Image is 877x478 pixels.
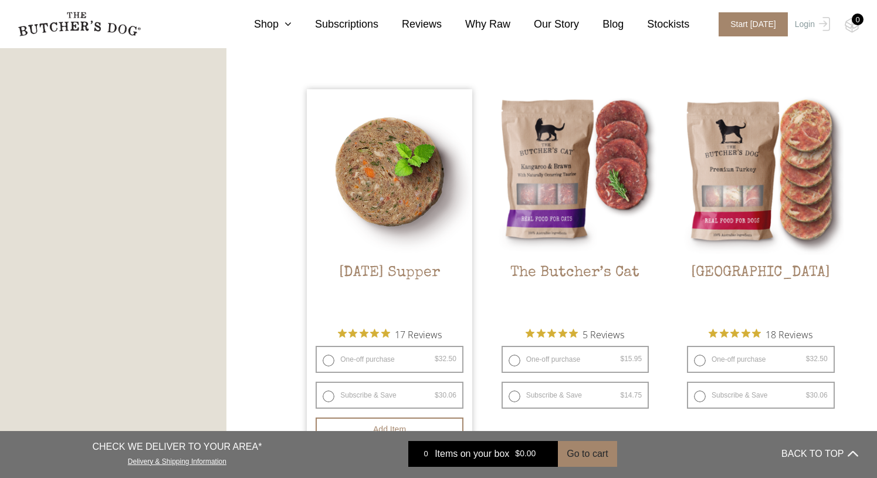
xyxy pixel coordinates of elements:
[435,355,439,363] span: $
[515,449,520,459] span: $
[493,89,658,255] img: The Butcher’s Cat
[526,325,624,343] button: Rated 5 out of 5 stars from 5 reviews. Jump to reviews.
[231,16,292,32] a: Shop
[338,325,442,343] button: Rated 4.9 out of 5 stars from 17 reviews. Jump to reviews.
[620,355,642,363] bdi: 15.95
[493,89,658,319] a: The Butcher’s CatThe Butcher’s Cat
[792,12,830,36] a: Login
[316,418,463,441] button: Add item
[806,355,810,363] span: $
[408,441,558,467] a: 0 Items on your box $0.00
[583,325,624,343] span: 5 Reviews
[442,16,510,32] a: Why Raw
[316,382,463,409] label: Subscribe & Save
[845,18,859,33] img: TBD_Cart-Empty.png
[709,325,812,343] button: Rated 4.9 out of 5 stars from 18 reviews. Jump to reviews.
[806,391,810,399] span: $
[806,391,828,399] bdi: 30.06
[292,16,378,32] a: Subscriptions
[781,440,858,468] button: BACK TO TOP
[852,14,864,25] div: 0
[435,447,509,461] span: Items on your box
[417,448,435,460] div: 0
[502,382,649,409] label: Subscribe & Save
[307,89,472,319] a: [DATE] Supper
[620,391,642,399] bdi: 14.75
[493,264,658,319] h2: The Butcher’s Cat
[719,12,788,36] span: Start [DATE]
[579,16,624,32] a: Blog
[395,325,442,343] span: 17 Reviews
[502,346,649,373] label: One-off purchase
[707,12,792,36] a: Start [DATE]
[678,264,844,319] h2: [GEOGRAPHIC_DATA]
[806,355,828,363] bdi: 32.50
[620,355,624,363] span: $
[316,346,463,373] label: One-off purchase
[307,264,472,319] h2: [DATE] Supper
[620,391,624,399] span: $
[378,16,442,32] a: Reviews
[558,441,617,467] button: Go to cart
[92,440,262,454] p: CHECK WE DELIVER TO YOUR AREA*
[687,382,835,409] label: Subscribe & Save
[510,16,579,32] a: Our Story
[128,455,226,466] a: Delivery & Shipping Information
[624,16,689,32] a: Stockists
[435,355,456,363] bdi: 32.50
[678,89,844,319] a: Turkey[GEOGRAPHIC_DATA]
[515,449,536,459] bdi: 0.00
[766,325,812,343] span: 18 Reviews
[687,346,835,373] label: One-off purchase
[435,391,439,399] span: $
[678,89,844,255] img: Turkey
[435,391,456,399] bdi: 30.06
